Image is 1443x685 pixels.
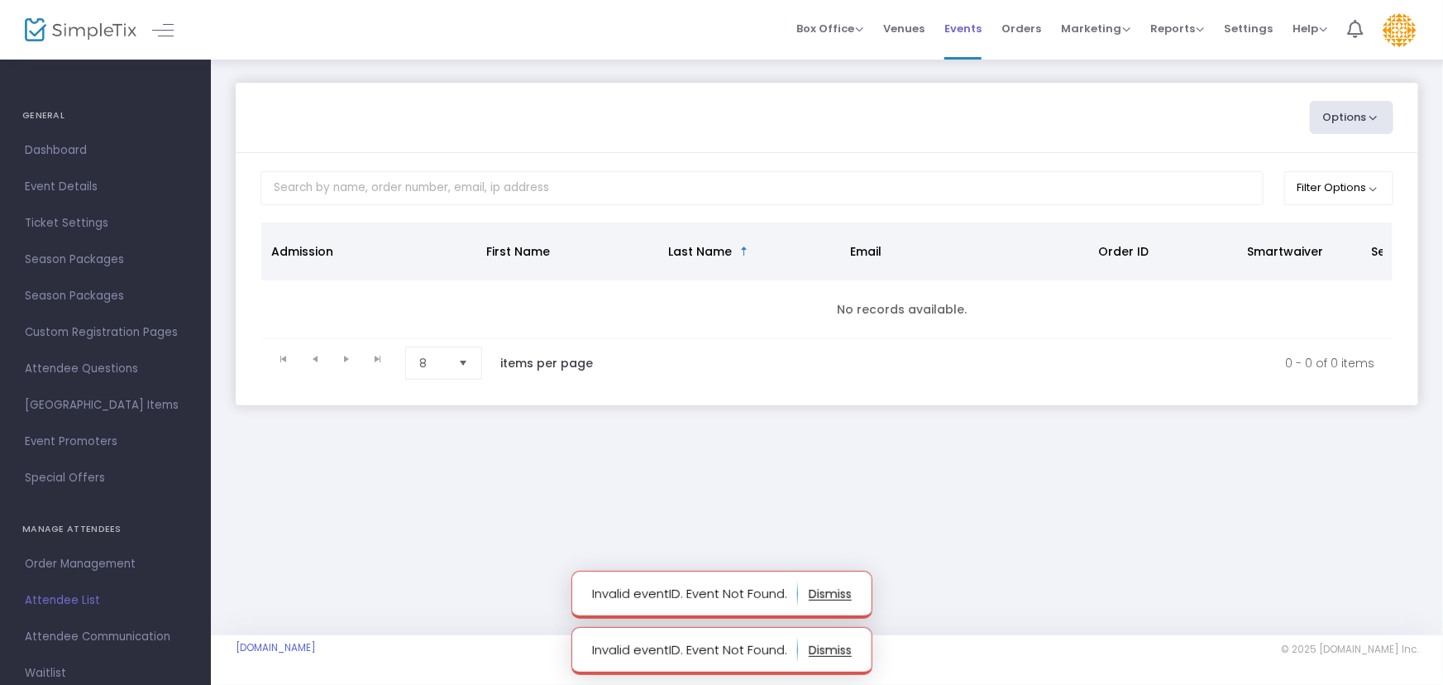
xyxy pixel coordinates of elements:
span: Marketing [1061,21,1130,36]
p: Invalid eventID. Event Not Found. [592,581,798,607]
th: Smartwaiver [1237,223,1361,280]
kendo-pager-info: 0 - 0 of 0 items [628,347,1374,380]
button: dismiss [809,581,852,607]
span: Sortable [738,245,751,258]
input: Search by name, order number, email, ip address [260,171,1264,205]
span: © 2025 [DOMAIN_NAME] Inc. [1281,643,1418,656]
span: Custom Registration Pages [25,322,186,343]
span: Special Offers [25,467,186,489]
span: Waitlist [25,663,186,684]
span: Attendee List [25,590,186,611]
span: Reports [1150,21,1204,36]
span: Events [944,7,982,50]
span: Dashboard [25,140,186,161]
span: Attendee Questions [25,358,186,380]
span: Settings [1224,7,1273,50]
span: Admission [271,243,333,260]
span: Attendee Communication [25,626,186,648]
h4: MANAGE ATTENDEES [22,513,189,546]
button: Options [1310,101,1394,134]
p: Invalid eventID. Event Not Found. [592,637,798,663]
span: Event Details [25,176,186,198]
span: Box Office [796,21,863,36]
button: dismiss [809,637,852,663]
div: Data table [261,223,1393,339]
span: Ticket Settings [25,213,186,234]
span: [GEOGRAPHIC_DATA] Items [25,395,186,416]
span: Season Packages [25,285,186,307]
span: Orders [1001,7,1041,50]
span: Season Packages [25,249,186,271]
span: First Name [486,243,550,260]
span: Last Name [668,243,732,260]
button: Select [452,347,475,379]
span: Help [1292,21,1327,36]
span: Order ID [1098,243,1149,260]
button: Filter Options [1284,171,1394,204]
a: [DOMAIN_NAME] [236,641,316,654]
span: Order Management [25,553,186,575]
span: 8 [419,355,445,371]
span: Section [1371,243,1416,260]
span: Event Promoters [25,431,186,453]
label: items per page [500,355,593,371]
span: Venues [883,7,925,50]
span: Email [850,243,882,260]
h4: GENERAL [22,99,189,132]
